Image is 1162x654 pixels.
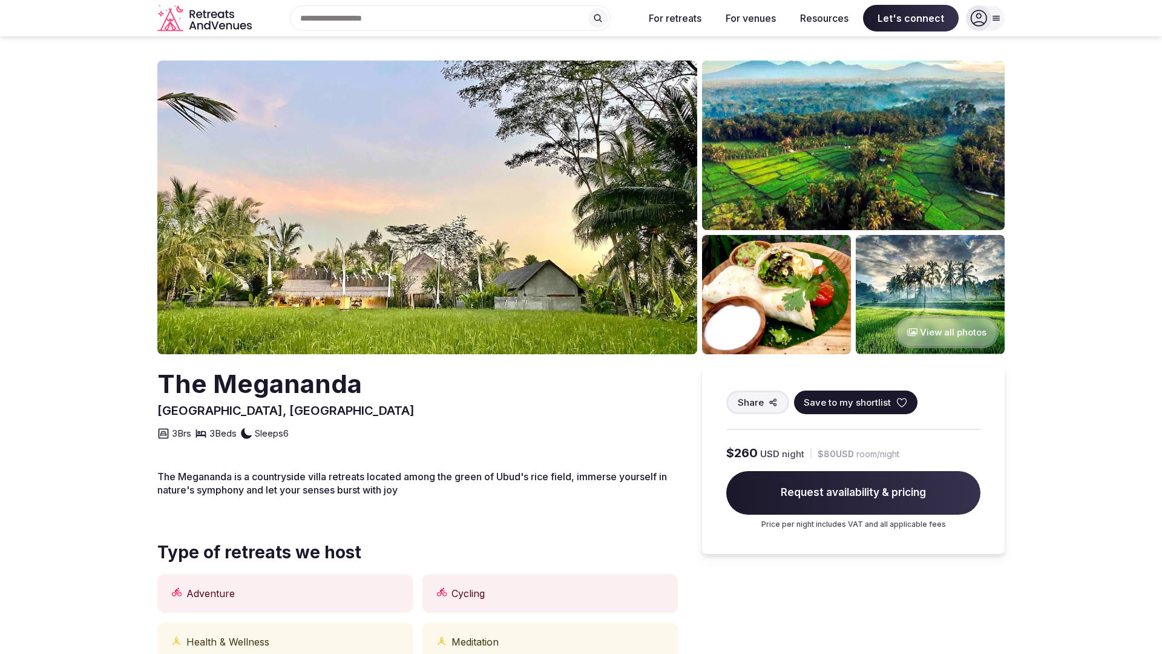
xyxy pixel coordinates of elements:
[726,391,789,414] button: Share
[209,427,237,440] span: 3 Beds
[726,444,758,461] span: $260
[716,5,786,31] button: For venues
[760,448,780,460] span: USD
[255,427,289,440] span: Sleeps 6
[702,235,851,354] img: Venue gallery photo
[702,61,1005,230] img: Venue gallery photo
[726,520,980,530] p: Price per night includes VAT and all applicable fees
[804,396,891,409] span: Save to my shortlist
[157,541,361,564] span: Type of retreats we host
[157,5,254,32] svg: Retreats and Venues company logo
[172,427,191,440] span: 3 Brs
[895,316,999,348] button: View all photos
[863,5,959,31] span: Let's connect
[856,448,899,460] span: room/night
[157,471,667,496] span: The Megananda is a countryside villa retreats located among the green of Ubud's rice field, immer...
[856,235,1005,354] img: Venue gallery photo
[157,403,415,418] span: [GEOGRAPHIC_DATA], [GEOGRAPHIC_DATA]
[794,391,917,414] button: Save to my shortlist
[782,448,804,460] span: night
[639,5,711,31] button: For retreats
[809,447,813,460] div: |
[726,471,980,515] span: Request availability & pricing
[738,396,764,409] span: Share
[157,61,697,354] img: Venue cover photo
[818,448,854,460] span: $80 USD
[790,5,858,31] button: Resources
[157,366,362,402] h2: The Megananda
[157,5,254,32] a: Visit the homepage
